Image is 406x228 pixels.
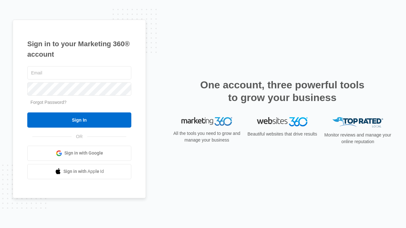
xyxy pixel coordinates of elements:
[332,117,383,128] img: Top Rated Local
[198,79,366,104] h2: One account, three powerful tools to grow your business
[64,150,103,156] span: Sign in with Google
[27,112,131,128] input: Sign In
[27,39,131,60] h1: Sign in to your Marketing 360® account
[27,66,131,79] input: Email
[257,117,308,126] img: Websites 360
[322,132,393,145] p: Monitor reviews and manage your online reputation
[171,130,242,143] p: All the tools you need to grow and manage your business
[72,133,87,140] span: OR
[63,168,104,175] span: Sign in with Apple Id
[181,117,232,126] img: Marketing 360
[27,146,131,161] a: Sign in with Google
[247,131,318,137] p: Beautiful websites that drive results
[27,164,131,179] a: Sign in with Apple Id
[30,100,67,105] a: Forgot Password?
